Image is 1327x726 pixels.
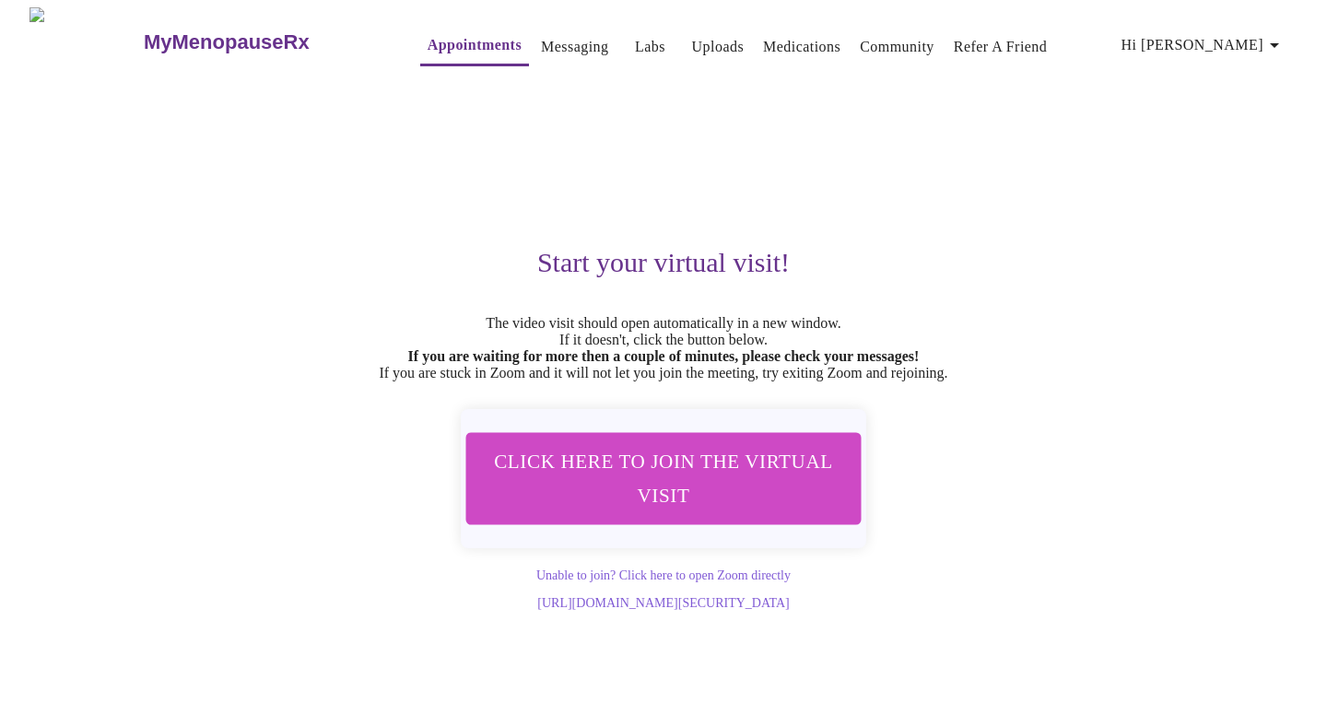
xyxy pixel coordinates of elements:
span: Click here to join the virtual visit [488,444,839,513]
button: Messaging [534,29,616,65]
h3: MyMenopauseRx [144,30,310,54]
img: MyMenopauseRx Logo [29,7,141,76]
a: Uploads [692,34,745,60]
button: Community [852,29,942,65]
button: Uploads [685,29,752,65]
span: Hi [PERSON_NAME] [1121,32,1286,58]
h3: Start your virtual visit! [96,247,1231,278]
button: Medications [756,29,848,65]
button: Appointments [420,27,529,66]
a: Community [860,34,934,60]
a: Medications [763,34,840,60]
a: Appointments [428,32,522,58]
a: [URL][DOMAIN_NAME][SECURITY_DATA] [537,596,789,610]
button: Refer a Friend [946,29,1055,65]
a: Unable to join? Click here to open Zoom directly [536,568,791,582]
button: Labs [621,29,680,65]
a: Labs [635,34,665,60]
button: Hi [PERSON_NAME] [1114,27,1293,64]
a: MyMenopauseRx [141,10,382,75]
a: Messaging [541,34,608,60]
p: The video visit should open automatically in a new window. If it doesn't, click the button below.... [96,315,1231,381]
button: Click here to join the virtual visit [464,432,863,525]
strong: If you are waiting for more then a couple of minutes, please check your messages! [408,348,920,364]
a: Refer a Friend [954,34,1048,60]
